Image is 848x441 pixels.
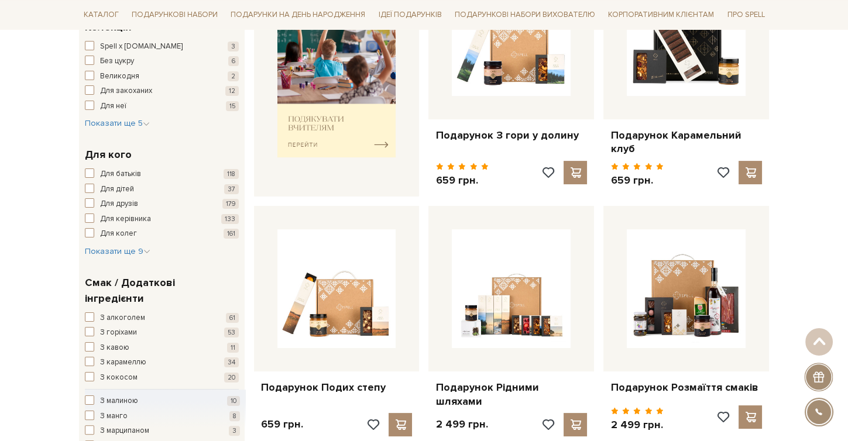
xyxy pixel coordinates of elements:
span: 6 [228,56,239,66]
a: Подарунок Розмаїття смаків [610,381,762,394]
span: Для колег [100,228,137,240]
span: Смак / Додаткові інгредієнти [85,275,236,306]
span: З марципаном [100,425,149,437]
span: Для кого [85,147,132,163]
span: 11 [227,343,239,353]
span: Великодня [100,71,139,82]
span: 118 [224,169,239,179]
a: Корпоративним клієнтам [603,5,719,25]
button: З манго 8 [85,411,240,422]
span: Для керівника [100,213,151,225]
button: З малиною 10 [85,395,240,407]
button: З горіхами 53 [85,327,239,339]
a: Ідеї подарунків [373,6,446,24]
button: Spell x [DOMAIN_NAME] 3 [85,41,239,53]
p: 659 грн. [610,174,664,187]
span: 133 [221,214,239,224]
span: Без цукру [100,56,134,67]
span: 179 [222,199,239,209]
span: З алкоголем [100,312,145,324]
p: 659 грн. [261,418,303,431]
p: 2 499 грн. [610,418,664,432]
button: Для закоханих 12 [85,85,239,97]
a: Подарунки на День народження [226,6,370,24]
span: 37 [224,184,239,194]
span: 20 [224,373,239,383]
span: Показати ще 5 [85,118,150,128]
span: З кавою [100,342,129,354]
p: 2 499 грн. [435,418,487,431]
span: Для батьків [100,168,141,180]
button: З карамеллю 34 [85,357,239,368]
button: З кокосом 20 [85,372,239,384]
button: З марципаном 3 [85,425,240,437]
span: 3 [229,426,240,436]
button: Для дітей 37 [85,184,239,195]
span: Для дітей [100,184,134,195]
a: Подарунок Рідними шляхами [435,381,587,408]
span: Для друзів [100,198,138,210]
a: Подарунок Карамельний клуб [610,129,762,156]
span: 61 [226,313,239,323]
button: Для друзів 179 [85,198,239,210]
span: З малиною [100,395,138,407]
span: 2 [228,71,239,81]
button: Для керівника 133 [85,213,239,225]
a: Каталог [79,6,123,24]
span: Для неї [100,101,126,112]
span: 8 [229,411,240,421]
span: 161 [224,229,239,239]
a: Подарунок Подих степу [261,381,413,394]
a: Про Spell [722,6,769,24]
button: З алкоголем 61 [85,312,239,324]
span: З кокосом [100,372,138,384]
span: 15 [226,101,239,111]
button: Без цукру 6 [85,56,239,67]
span: З манго [100,411,128,422]
span: Spell x [DOMAIN_NAME] [100,41,183,53]
button: З кавою 11 [85,342,239,354]
span: 12 [225,86,239,96]
p: 659 грн. [435,174,489,187]
span: Для закоханих [100,85,152,97]
button: Для батьків 118 [85,168,239,180]
button: Великодня 2 [85,71,239,82]
span: З горіхами [100,327,137,339]
span: 53 [224,328,239,337]
a: Подарунок З гори у долину [435,129,587,142]
a: Подарункові набори [127,6,222,24]
button: Показати ще 5 [85,118,150,129]
a: Подарункові набори вихователю [450,5,600,25]
span: Показати ще 9 [85,246,150,256]
button: Для неї 15 [85,101,239,112]
button: Показати ще 9 [85,246,150,257]
span: 3 [228,42,239,51]
span: 10 [227,396,240,406]
span: З карамеллю [100,357,146,368]
span: 34 [224,357,239,367]
button: Для колег 161 [85,228,239,240]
